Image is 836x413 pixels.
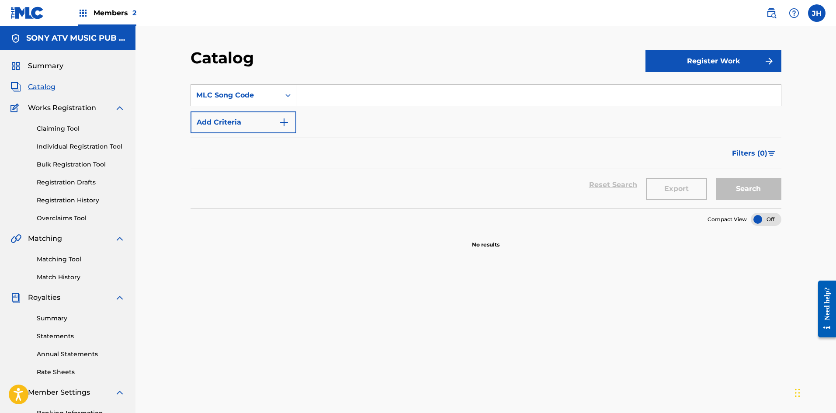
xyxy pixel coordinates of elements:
[37,196,125,205] a: Registration History
[191,111,296,133] button: Add Criteria
[10,33,21,44] img: Accounts
[37,142,125,151] a: Individual Registration Tool
[795,380,800,406] div: Drag
[196,90,275,101] div: MLC Song Code
[94,8,136,18] span: Members
[10,61,21,71] img: Summary
[78,8,88,18] img: Top Rightsholders
[10,103,22,113] img: Works Registration
[28,233,62,244] span: Matching
[37,332,125,341] a: Statements
[114,292,125,303] img: expand
[768,151,775,156] img: filter
[10,61,63,71] a: SummarySummary
[37,160,125,169] a: Bulk Registration Tool
[37,314,125,323] a: Summary
[37,368,125,377] a: Rate Sheets
[28,103,96,113] span: Works Registration
[37,255,125,264] a: Matching Tool
[28,292,60,303] span: Royalties
[763,4,780,22] a: Public Search
[37,178,125,187] a: Registration Drafts
[132,9,136,17] span: 2
[645,50,781,72] button: Register Work
[808,4,826,22] div: User Menu
[26,33,125,43] h5: SONY ATV MUSIC PUB LLC
[792,371,836,413] iframe: Chat Widget
[10,292,21,303] img: Royalties
[10,387,21,398] img: Member Settings
[37,124,125,133] a: Claiming Tool
[10,82,21,92] img: Catalog
[764,56,774,66] img: f7272a7cc735f4ea7f67.svg
[28,61,63,71] span: Summary
[279,117,289,128] img: 9d2ae6d4665cec9f34b9.svg
[789,8,799,18] img: help
[114,103,125,113] img: expand
[812,274,836,344] iframe: Resource Center
[114,387,125,398] img: expand
[10,233,21,244] img: Matching
[191,48,258,68] h2: Catalog
[708,215,747,223] span: Compact View
[732,148,767,159] span: Filters ( 0 )
[472,230,500,249] p: No results
[766,8,777,18] img: search
[37,214,125,223] a: Overclaims Tool
[10,82,56,92] a: CatalogCatalog
[28,387,90,398] span: Member Settings
[114,233,125,244] img: expand
[37,273,125,282] a: Match History
[727,142,781,164] button: Filters (0)
[10,7,44,19] img: MLC Logo
[37,350,125,359] a: Annual Statements
[191,84,781,208] form: Search Form
[785,4,803,22] div: Help
[28,82,56,92] span: Catalog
